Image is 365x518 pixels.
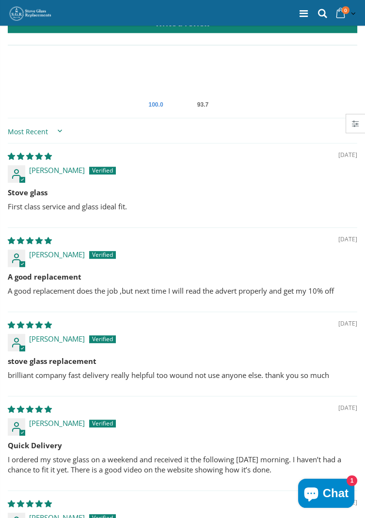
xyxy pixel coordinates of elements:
div: Diamond Authentic Shop. 100% of published reviews are verified reviews [135,61,174,100]
div: Silver Transparent Shop. Published at least 90% of verified reviews received in total [184,61,222,100]
p: First class service and glass ideal fit. [8,202,357,212]
span: [PERSON_NAME] [29,418,85,428]
select: Sort dropdown [8,122,65,139]
span: 5 star review [8,235,52,245]
span: [PERSON_NAME] [29,250,85,259]
b: Stove glass [8,188,357,198]
span: [DATE] [338,404,357,412]
div: 93.7 [195,101,211,109]
span: 5 star review [8,151,52,161]
span: [DATE] [338,151,357,159]
span: [PERSON_NAME] [29,334,85,344]
span: 5 star review [8,499,52,508]
p: A good replacement does the job ,but next time I will read the advert properly and get my 10% off [8,286,357,296]
span: 5 star review [8,404,52,414]
img: Stove Glass Replacement [9,6,52,21]
span: 0 [342,6,349,14]
div: 100.0 [147,101,162,109]
p: I ordered my stove glass on a weekend and received it the following [DATE] morning. I haven’t had... [8,455,357,475]
span: [DATE] [338,235,357,244]
p: brilliant company fast delivery really helpful too wound not use anyone else. thank you so much [8,370,357,380]
span: [PERSON_NAME] [29,165,85,175]
inbox-online-store-chat: Shopify online store chat [295,479,357,510]
b: stove glass replacement [8,356,357,366]
span: [DATE] [338,320,357,328]
a: Judge.me Silver Transparent Shop medal 93.7 [184,61,222,100]
a: Menu [300,7,308,20]
b: Quick Delivery [8,440,357,451]
a: 0 [333,4,358,23]
a: Judge.me Diamond Authentic Shop medal 100.0 [135,61,174,100]
b: A good replacement [8,272,357,282]
span: 5 star review [8,320,52,330]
